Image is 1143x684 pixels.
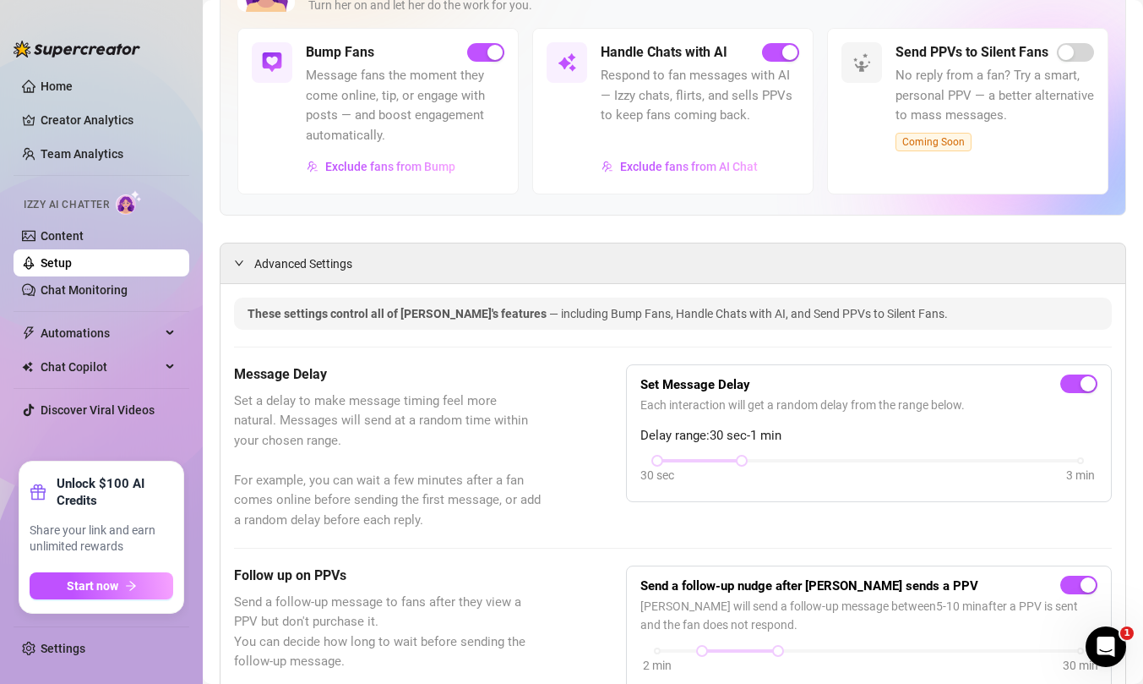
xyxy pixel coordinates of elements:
a: Creator Analytics [41,107,176,134]
img: svg%3e [557,52,577,73]
span: thunderbolt [22,326,35,340]
span: Set a delay to make message timing feel more natural. Messages will send at a random time within ... [234,391,542,531]
span: Chat Copilot [41,353,161,380]
span: Share your link and earn unlimited rewards [30,523,173,555]
span: — including Bump Fans, Handle Chats with AI, and Send PPVs to Silent Fans. [549,307,948,320]
span: Message fans the moment they come online, tip, or engage with posts — and boost engagement automa... [306,66,504,145]
strong: Set Message Delay [640,377,750,392]
span: Delay range: 30 sec - 1 min [640,426,1097,446]
span: gift [30,484,46,501]
span: expanded [234,258,244,268]
button: Exclude fans from Bump [306,153,456,180]
button: Start nowarrow-right [30,572,173,599]
div: 30 min [1063,656,1098,675]
strong: Unlock $100 AI Credits [57,475,173,509]
a: Team Analytics [41,147,123,161]
img: svg%3e [262,52,282,73]
span: [PERSON_NAME] will send a follow-up message between 5 - 10 min after a PPV is sent and the fan do... [640,597,1097,634]
h5: Handle Chats with AI [601,42,727,63]
span: arrow-right [125,580,137,592]
h5: Follow up on PPVs [234,566,542,586]
span: Exclude fans from AI Chat [620,160,758,173]
span: Izzy AI Chatter [24,197,109,213]
button: Exclude fans from AI Chat [601,153,759,180]
span: 1 [1120,627,1134,640]
img: svg%3e [601,161,613,172]
img: AI Chatter [116,190,142,215]
span: Respond to fan messages with AI — Izzy chats, flirts, and sells PPVs to keep fans coming back. [601,66,799,126]
h5: Message Delay [234,364,542,385]
h5: Send PPVs to Silent Fans [895,42,1048,63]
img: svg%3e [307,161,318,172]
div: 30 sec [640,466,674,484]
img: Chat Copilot [22,361,33,373]
span: Each interaction will get a random delay from the range below. [640,396,1097,414]
span: These settings control all of [PERSON_NAME]'s features [248,307,549,320]
img: svg%3e [852,52,872,73]
div: 2 min [643,656,672,675]
a: Discover Viral Videos [41,403,155,417]
strong: Send a follow-up nudge after [PERSON_NAME] sends a PPV [640,578,978,594]
img: logo-BBDzfeDw.svg [14,41,140,57]
a: Content [41,229,84,243]
span: No reply from a fan? Try a smart, personal PPV — a better alternative to mass messages. [895,66,1094,126]
a: Settings [41,642,85,655]
span: Automations [41,320,161,347]
span: Coming Soon [895,133,972,151]
a: Home [41,79,73,93]
span: Advanced Settings [254,254,352,273]
div: expanded [234,254,254,272]
div: 3 min [1066,466,1095,484]
a: Chat Monitoring [41,283,128,297]
span: Exclude fans from Bump [325,160,455,173]
span: Send a follow-up message to fans after they view a PPV but don't purchase it. You can decide how ... [234,593,542,672]
h5: Bump Fans [306,42,374,63]
iframe: Intercom live chat [1086,627,1126,667]
a: Setup [41,256,72,270]
span: Start now [67,579,118,593]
